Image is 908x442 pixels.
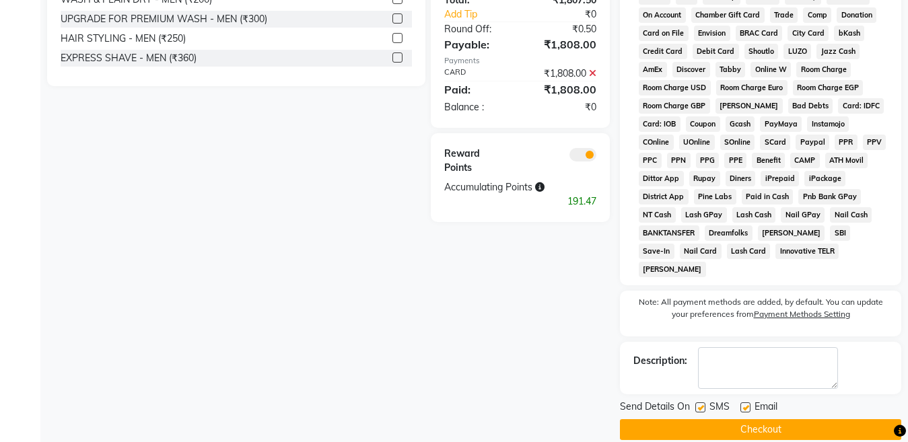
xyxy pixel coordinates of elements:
div: CARD [434,67,520,81]
span: PPR [835,135,858,150]
span: City Card [788,26,829,41]
span: COnline [639,135,674,150]
span: Trade [770,7,798,23]
span: Shoutlo [744,44,779,59]
span: Nail GPay [781,207,825,223]
div: 191.47 [434,194,606,209]
span: SOnline [720,135,755,150]
div: Paid: [434,81,520,98]
span: Nail Cash [830,207,872,223]
span: Chamber Gift Card [691,7,765,23]
button: Checkout [620,419,901,440]
a: Add Tip [434,7,534,22]
span: UOnline [679,135,715,150]
span: Card on File [639,26,689,41]
span: iPrepaid [761,171,799,186]
span: AmEx [639,62,667,77]
span: NT Cash [639,207,676,223]
span: Credit Card [639,44,687,59]
span: Diners [726,171,756,186]
span: Lash Cash [732,207,776,223]
span: Room Charge Euro [716,80,788,96]
span: Save-In [639,244,674,259]
div: Description: [633,354,687,368]
span: District App [639,189,689,205]
span: Lash GPay [681,207,727,223]
span: Rupay [689,171,720,186]
div: Round Off: [434,22,520,36]
span: PPE [724,153,746,168]
span: Tabby [715,62,746,77]
div: Payable: [434,36,520,52]
span: ATH Movil [825,153,868,168]
span: Bad Debts [788,98,833,114]
span: SCard [760,135,790,150]
span: Email [755,400,777,416]
span: Discover [672,62,710,77]
span: Pnb Bank GPay [798,189,861,205]
div: UPGRADE FOR PREMIUM WASH - MEN (₹300) [61,12,267,26]
span: Innovative TELR [775,244,839,259]
div: ₹1,808.00 [520,81,606,98]
span: Nail Card [680,244,722,259]
div: Accumulating Points [434,180,563,194]
span: Instamojo [807,116,849,132]
span: Room Charge EGP [793,80,864,96]
span: Benefit [752,153,785,168]
span: Comp [803,7,831,23]
span: Room Charge [796,62,851,77]
span: [PERSON_NAME] [715,98,783,114]
span: Coupon [686,116,720,132]
span: Paid in Cash [742,189,794,205]
div: Reward Points [434,147,520,175]
span: Jazz Cash [816,44,860,59]
div: ₹0.50 [520,22,606,36]
div: HAIR STYLING - MEN (₹250) [61,32,186,46]
span: Send Details On [620,400,690,416]
span: Debit Card [693,44,739,59]
span: Donation [837,7,876,23]
span: On Account [639,7,686,23]
div: ₹1,808.00 [520,67,606,81]
div: Payments [444,55,596,67]
span: [PERSON_NAME] [639,262,706,277]
span: PPV [863,135,886,150]
span: PPN [667,153,691,168]
label: Note: All payment methods are added, by default. You can update your preferences from [633,296,888,326]
span: BRAC Card [736,26,783,41]
span: PayMaya [760,116,802,132]
div: ₹0 [520,100,606,114]
span: CAMP [790,153,820,168]
span: Online W [750,62,791,77]
div: Balance : [434,100,520,114]
span: Lash Card [727,244,771,259]
span: Card: IOB [639,116,680,132]
span: Envision [694,26,730,41]
span: LUZO [783,44,811,59]
span: Dittor App [639,171,684,186]
span: iPackage [804,171,845,186]
span: PPG [696,153,720,168]
span: BANKTANSFER [639,225,699,241]
label: Payment Methods Setting [754,308,850,320]
span: Card: IDFC [838,98,884,114]
span: Room Charge USD [639,80,711,96]
span: PPC [639,153,662,168]
span: bKash [834,26,864,41]
span: [PERSON_NAME] [758,225,825,241]
div: ₹0 [534,7,606,22]
div: EXPRESS SHAVE - MEN (₹360) [61,51,197,65]
span: Pine Labs [694,189,736,205]
span: SBI [830,225,850,241]
span: Paypal [796,135,829,150]
span: Room Charge GBP [639,98,710,114]
span: Dreamfolks [705,225,753,241]
span: SMS [709,400,730,416]
div: ₹1,808.00 [520,36,606,52]
span: Gcash [726,116,755,132]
